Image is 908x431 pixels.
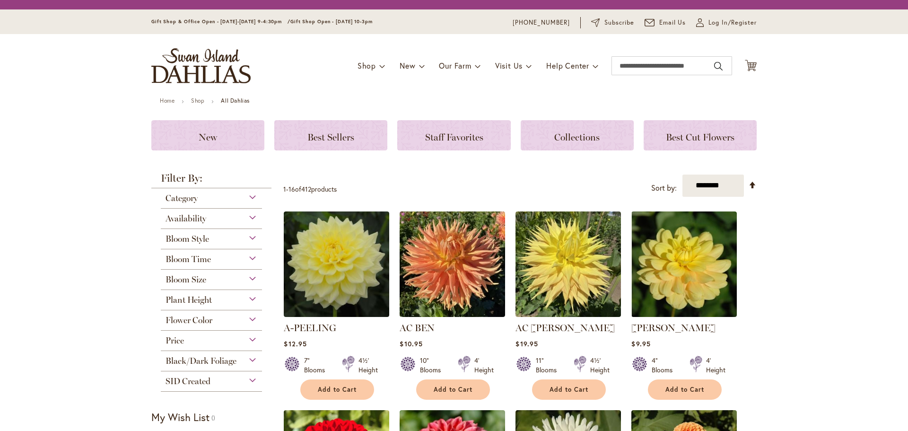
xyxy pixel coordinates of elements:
[515,322,615,334] a: AC [PERSON_NAME]
[307,132,354,143] span: Best Sellers
[513,18,570,27] a: [PHONE_NUMBER]
[166,376,210,387] span: SID Created
[284,310,389,319] a: A-Peeling
[166,254,211,264] span: Bloom Time
[288,185,295,194] span: 16
[284,339,306,348] span: $12.95
[166,213,206,224] span: Availability
[166,295,212,305] span: Plant Height
[358,356,378,375] div: 4½' Height
[166,234,209,244] span: Bloom Style
[696,18,757,27] a: Log In/Register
[536,356,562,375] div: 11" Blooms
[631,339,650,348] span: $9.95
[714,59,723,74] button: Search
[631,211,737,317] img: AHOY MATEY
[358,61,376,70] span: Shop
[301,185,311,194] span: 412
[604,18,634,27] span: Subscribe
[283,185,286,194] span: 1
[708,18,757,27] span: Log In/Register
[591,18,634,27] a: Subscribe
[645,18,686,27] a: Email Us
[420,356,446,375] div: 10" Blooms
[651,179,677,197] label: Sort by:
[474,356,494,375] div: 4' Height
[283,182,337,197] p: - of products
[304,356,331,375] div: 7" Blooms
[665,386,704,394] span: Add to Cart
[554,132,600,143] span: Collections
[546,61,589,70] span: Help Center
[151,410,210,424] strong: My Wish List
[221,97,250,104] strong: All Dahlias
[400,310,505,319] a: AC BEN
[284,322,336,334] a: A-PEELING
[160,97,175,104] a: Home
[515,310,621,319] a: AC Jeri
[550,386,588,394] span: Add to Cart
[284,211,389,317] img: A-Peeling
[151,48,251,83] a: store logo
[191,97,204,104] a: Shop
[400,61,415,70] span: New
[166,193,198,203] span: Category
[706,356,725,375] div: 4' Height
[644,120,757,150] a: Best Cut Flowers
[166,274,206,285] span: Bloom Size
[199,132,217,143] span: New
[666,132,734,143] span: Best Cut Flowers
[416,379,490,400] button: Add to Cart
[515,339,538,348] span: $19.95
[400,211,505,317] img: AC BEN
[631,322,716,334] a: [PERSON_NAME]
[300,379,374,400] button: Add to Cart
[151,120,264,150] a: New
[318,386,357,394] span: Add to Cart
[590,356,610,375] div: 4½' Height
[434,386,472,394] span: Add to Cart
[397,120,510,150] a: Staff Favorites
[439,61,471,70] span: Our Farm
[521,120,634,150] a: Collections
[659,18,686,27] span: Email Us
[166,315,212,325] span: Flower Color
[532,379,606,400] button: Add to Cart
[290,18,373,25] span: Gift Shop Open - [DATE] 10-3pm
[652,356,678,375] div: 4" Blooms
[495,61,523,70] span: Visit Us
[400,322,435,334] a: AC BEN
[166,356,236,366] span: Black/Dark Foliage
[151,173,271,188] strong: Filter By:
[648,379,722,400] button: Add to Cart
[400,339,422,348] span: $10.95
[274,120,387,150] a: Best Sellers
[166,335,184,346] span: Price
[425,132,483,143] span: Staff Favorites
[515,211,621,317] img: AC Jeri
[151,18,290,25] span: Gift Shop & Office Open - [DATE]-[DATE] 9-4:30pm /
[631,310,737,319] a: AHOY MATEY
